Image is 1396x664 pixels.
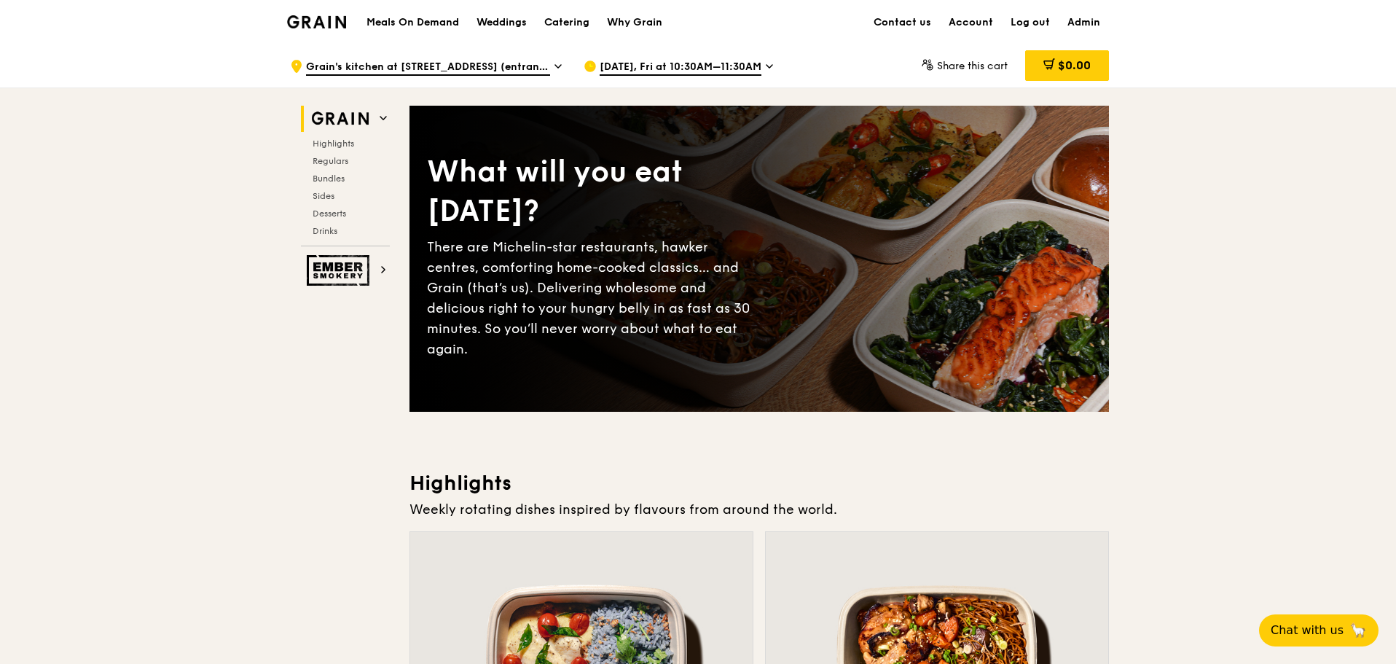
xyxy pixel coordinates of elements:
span: $0.00 [1058,58,1091,72]
span: Chat with us [1271,622,1344,639]
a: Weddings [468,1,536,44]
a: Account [940,1,1002,44]
img: Ember Smokery web logo [307,255,374,286]
h1: Meals On Demand [366,15,459,30]
span: Bundles [313,173,345,184]
span: Drinks [313,226,337,236]
div: There are Michelin-star restaurants, hawker centres, comforting home-cooked classics… and Grain (... [427,237,759,359]
div: What will you eat [DATE]? [427,152,759,231]
div: Weekly rotating dishes inspired by flavours from around the world. [409,499,1109,520]
button: Chat with us🦙 [1259,614,1379,647]
a: Log out [1002,1,1059,44]
div: Catering [544,1,589,44]
a: Why Grain [598,1,671,44]
span: Regulars [313,156,348,166]
div: Why Grain [607,1,662,44]
span: Sides [313,191,334,201]
span: 🦙 [1349,622,1367,639]
span: Desserts [313,208,346,219]
img: Grain web logo [307,106,374,132]
div: Weddings [477,1,527,44]
a: Catering [536,1,598,44]
span: Grain's kitchen at [STREET_ADDRESS] (entrance along [PERSON_NAME][GEOGRAPHIC_DATA]) [306,60,550,76]
img: Grain [287,15,346,28]
span: Share this cart [937,60,1008,72]
h3: Highlights [409,470,1109,496]
span: Highlights [313,138,354,149]
span: [DATE], Fri at 10:30AM–11:30AM [600,60,761,76]
a: Contact us [865,1,940,44]
a: Admin [1059,1,1109,44]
